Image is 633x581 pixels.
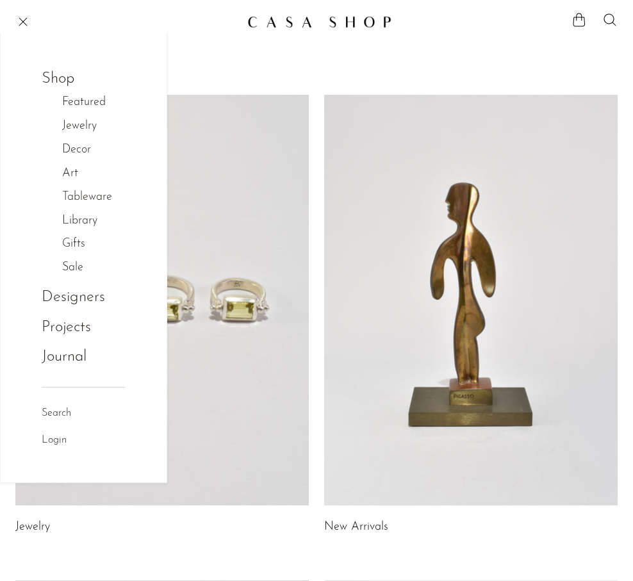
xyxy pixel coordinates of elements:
a: Tableware [62,188,126,207]
a: Shop [42,67,92,91]
a: Login [42,432,67,449]
a: Projects [42,315,108,340]
a: Gifts [62,235,99,254]
a: New Arrivals [324,521,388,533]
a: Jewelry [15,521,50,533]
a: Search [42,405,71,422]
a: Designers [42,285,105,309]
button: Menu [15,14,31,29]
a: Art [62,165,92,183]
a: Journal [42,345,86,369]
a: Jewelry [62,117,110,136]
a: Featured [62,94,119,112]
a: Library [62,212,111,231]
ul: Shop [42,91,126,280]
a: Decor [62,141,104,160]
ul: NEW HEADER MENU [42,64,126,372]
a: Sale [62,259,97,277]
